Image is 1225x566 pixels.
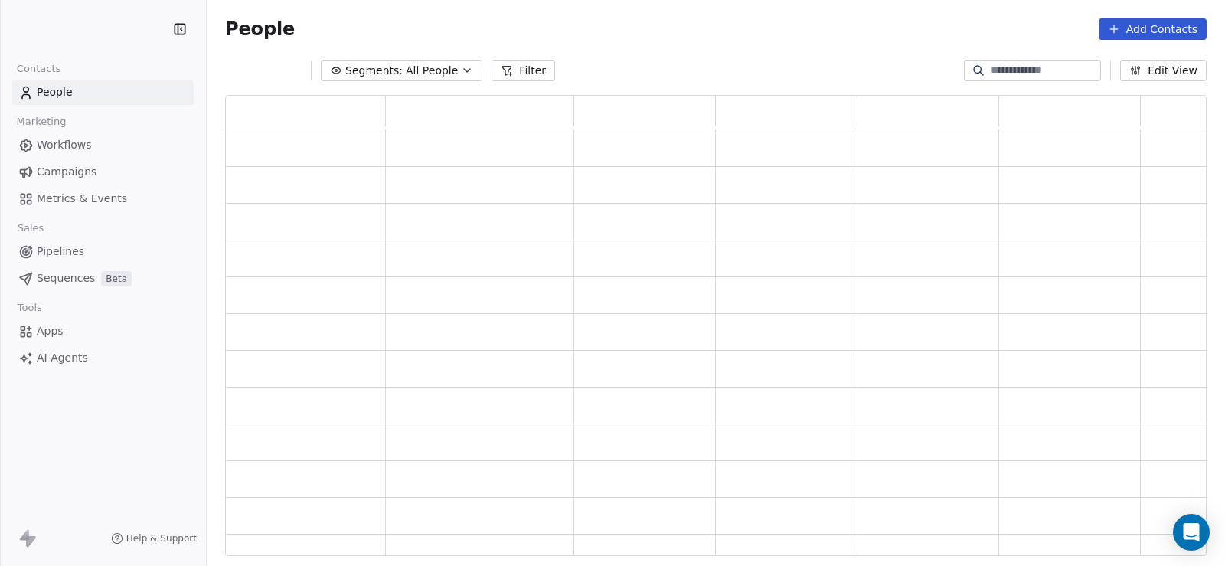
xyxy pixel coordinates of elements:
a: AI Agents [12,345,194,371]
span: Tools [11,296,48,319]
span: Beta [101,271,132,286]
span: AI Agents [37,350,88,366]
button: Add Contacts [1099,18,1207,40]
span: People [37,84,73,100]
span: All People [406,63,458,79]
a: SequencesBeta [12,266,194,291]
span: People [225,18,295,41]
span: Sales [11,217,51,240]
a: Workflows [12,133,194,158]
a: People [12,80,194,105]
span: Sequences [37,270,95,286]
button: Edit View [1120,60,1207,81]
span: Segments: [345,63,403,79]
button: Filter [492,60,555,81]
span: Metrics & Events [37,191,127,207]
a: Apps [12,319,194,344]
span: Apps [37,323,64,339]
a: Metrics & Events [12,186,194,211]
span: Marketing [10,110,73,133]
a: Help & Support [111,532,197,545]
a: Pipelines [12,239,194,264]
span: Workflows [37,137,92,153]
span: Help & Support [126,532,197,545]
span: Pipelines [37,244,84,260]
div: Open Intercom Messenger [1173,514,1210,551]
span: Contacts [10,57,67,80]
span: Campaigns [37,164,96,180]
a: Campaigns [12,159,194,185]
